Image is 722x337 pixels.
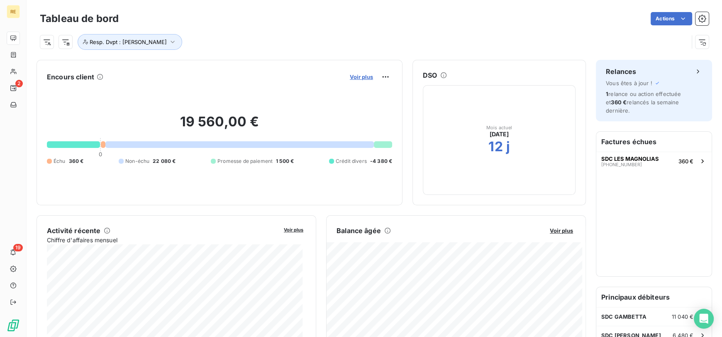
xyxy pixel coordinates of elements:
[370,157,392,165] span: -4 380 €
[601,155,659,162] span: SDC LES MAGNOLIAS
[506,138,510,155] h2: j
[488,138,502,155] h2: 12
[606,80,652,86] span: Vous êtes à jour !
[547,227,576,234] button: Voir plus
[47,236,278,244] span: Chiffre d'affaires mensuel
[337,226,381,236] h6: Balance âgée
[281,226,306,233] button: Voir plus
[336,157,367,165] span: Crédit divers
[651,12,692,25] button: Actions
[125,157,149,165] span: Non-échu
[40,11,119,26] h3: Tableau de bord
[284,227,303,233] span: Voir plus
[611,99,627,106] span: 360 €
[606,91,681,114] span: relance ou action effectuée et relancés la semaine dernière.
[90,39,167,45] span: Resp. Dvpt : [PERSON_NAME]
[217,157,273,165] span: Promesse de paiement
[601,162,642,167] span: [PHONE_NUMBER]
[153,157,176,165] span: 22 080 €
[490,130,509,138] span: [DATE]
[486,125,512,130] span: Mois actuel
[347,73,376,81] button: Voir plus
[550,227,573,234] span: Voir plus
[47,226,100,236] h6: Activité récente
[596,132,712,152] h6: Factures échues
[694,309,714,329] div: Open Intercom Messenger
[596,152,712,170] button: SDC LES MAGNOLIAS[PHONE_NUMBER]360 €
[13,244,23,251] span: 19
[678,158,693,165] span: 360 €
[596,287,712,307] h6: Principaux débiteurs
[423,70,437,80] h6: DSO
[54,157,66,165] span: Échu
[15,80,23,87] span: 2
[99,151,102,157] span: 0
[7,319,20,332] img: Logo LeanPay
[350,74,373,80] span: Voir plus
[78,34,182,50] button: Resp. Dvpt : [PERSON_NAME]
[47,113,392,138] h2: 19 560,00 €
[606,91,608,97] span: 1
[7,5,20,18] div: RE
[606,66,636,76] h6: Relances
[672,313,693,320] span: 11 040 €
[276,157,294,165] span: 1 500 €
[601,313,646,320] span: SDC GAMBETTA
[69,157,84,165] span: 360 €
[47,72,94,82] h6: Encours client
